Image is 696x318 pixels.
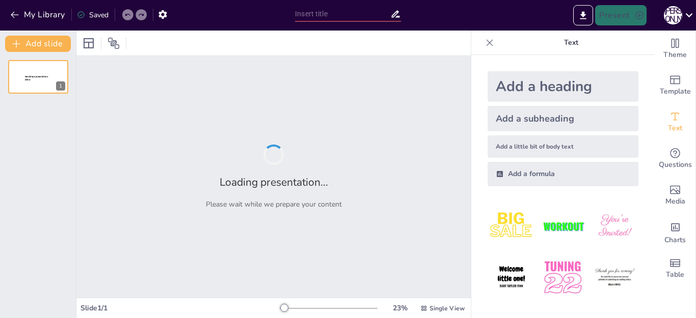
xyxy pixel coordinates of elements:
button: Add slide [5,36,71,52]
div: Slide 1 / 1 [81,303,280,313]
span: Position [108,37,120,49]
span: Template [660,86,691,97]
div: 1 [56,81,65,91]
div: Add a formula [488,162,638,186]
div: Get real-time input from your audience [655,140,695,177]
div: Add charts and graphs [655,214,695,250]
div: Е [PERSON_NAME] [664,6,682,24]
p: Text [498,31,645,55]
span: Table [666,269,684,280]
span: Media [665,196,685,207]
img: 2.jpeg [539,203,586,250]
button: Е [PERSON_NAME] [664,5,682,25]
div: Change the overall theme [655,31,695,67]
img: 4.jpeg [488,254,535,301]
span: Text [668,123,682,134]
p: Please wait while we prepare your content [206,199,342,209]
img: 5.jpeg [539,254,586,301]
img: 1.jpeg [488,203,535,250]
div: Add a heading [488,71,638,102]
div: 1 [8,60,68,94]
div: 23 % [388,303,412,313]
img: 6.jpeg [591,254,638,301]
input: Insert title [295,7,390,21]
div: Layout [81,35,97,51]
span: Questions [659,159,692,170]
div: Add images, graphics, shapes or video [655,177,695,214]
h2: Loading presentation... [220,175,328,189]
div: Add a little bit of body text [488,135,638,158]
button: Present [595,5,646,25]
div: Add a subheading [488,106,638,131]
div: Saved [77,10,109,20]
span: Sendsteps presentation editor [25,75,48,81]
button: My Library [8,7,69,23]
span: Charts [664,235,686,246]
button: Export to PowerPoint [573,5,593,25]
div: Add ready made slides [655,67,695,104]
span: Single View [430,304,465,312]
img: 3.jpeg [591,203,638,250]
div: Add a table [655,250,695,287]
span: Theme [663,49,687,61]
div: Add text boxes [655,104,695,140]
